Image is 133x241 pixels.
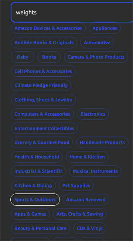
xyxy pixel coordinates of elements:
[59,180,94,191] button: Pet Supplies
[62,194,109,205] button: Amazon Renewed
[77,108,109,120] button: Electronics
[11,51,34,63] button: Baby
[11,151,63,163] button: Health & Household
[66,151,109,163] button: Home & Kitchen
[53,208,107,220] button: Arts, Crafts & Sewing
[11,165,66,177] button: Industrial & Scientific
[11,180,56,191] button: Kitchen & Dining
[11,108,74,120] button: Computers & Accessories
[11,2,130,22] input: Search by category or product name
[11,37,77,48] button: Audible Books & Originals
[11,66,76,77] button: Cell Phones & Accessories
[11,137,73,148] button: Grocery & Gourmet Food
[80,37,114,48] button: Automotive
[64,51,128,63] button: Camera & Photo Products
[76,137,129,148] button: Handmade Products
[37,51,61,63] button: Books
[11,94,76,105] button: Clothing, Shoes & Jewelry
[11,223,70,234] button: Beauty & Personal Care
[11,123,78,134] button: Entertainment Collectibles
[73,223,106,234] button: CDs & Vinyl
[11,80,71,91] button: Climate Pledge Friendly
[11,194,59,205] button: Sports & Outdoors
[69,165,122,177] button: Musical Instruments
[11,208,50,220] button: Apps & Games
[89,22,121,34] button: Appliances
[11,22,86,34] button: Amazon Devices & Accessories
